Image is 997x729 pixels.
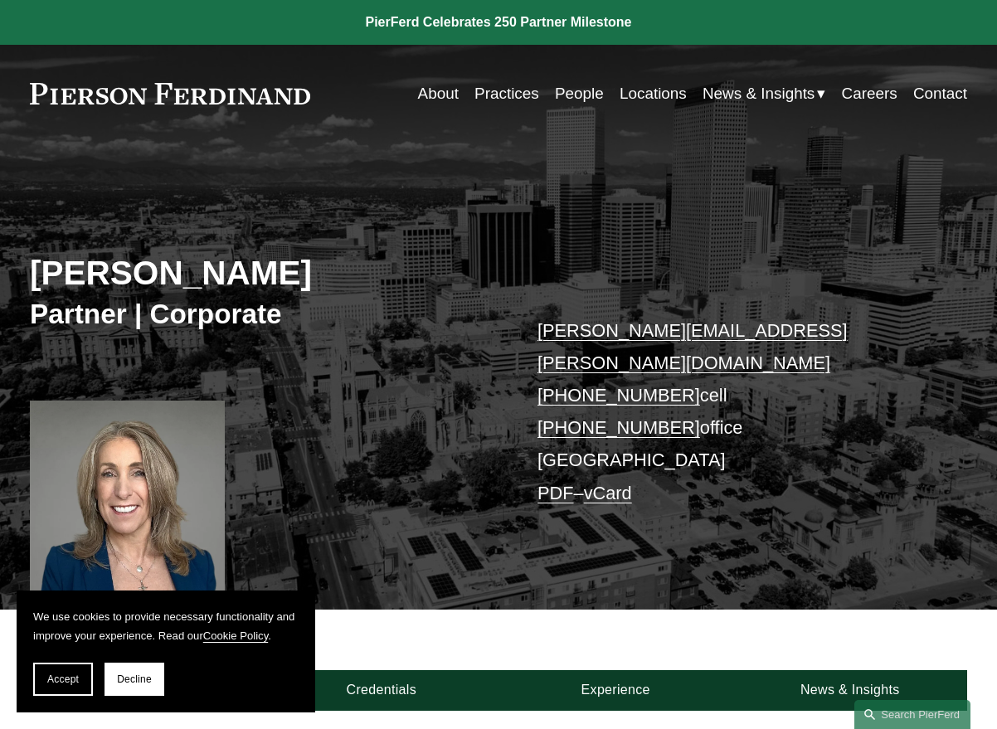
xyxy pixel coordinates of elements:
a: [PHONE_NUMBER] [537,385,700,406]
a: News & Insights [732,670,966,711]
a: Cookie Policy [203,629,268,642]
a: folder dropdown [703,78,825,109]
button: Accept [33,663,93,696]
a: PDF [537,483,574,503]
a: About [418,78,459,109]
button: Decline [105,663,164,696]
a: [PERSON_NAME][EMAIL_ADDRESS][PERSON_NAME][DOMAIN_NAME] [537,320,847,373]
span: Decline [117,673,152,685]
a: Locations [620,78,687,109]
a: vCard [584,483,632,503]
a: Practices [474,78,539,109]
a: [PHONE_NUMBER] [537,417,700,438]
span: Accept [47,673,79,685]
a: People [555,78,604,109]
a: Careers [842,78,897,109]
p: We use cookies to provide necessary functionality and improve your experience. Read our . [33,607,299,646]
span: News & Insights [703,80,815,108]
section: Cookie banner [17,590,315,712]
a: Experience [498,670,732,711]
h2: [PERSON_NAME] [30,253,498,294]
a: Contact [913,78,967,109]
a: Credentials [265,670,498,711]
p: cell office [GEOGRAPHIC_DATA] – [537,314,928,509]
h3: Partner | Corporate [30,297,498,331]
a: Search this site [854,700,970,729]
